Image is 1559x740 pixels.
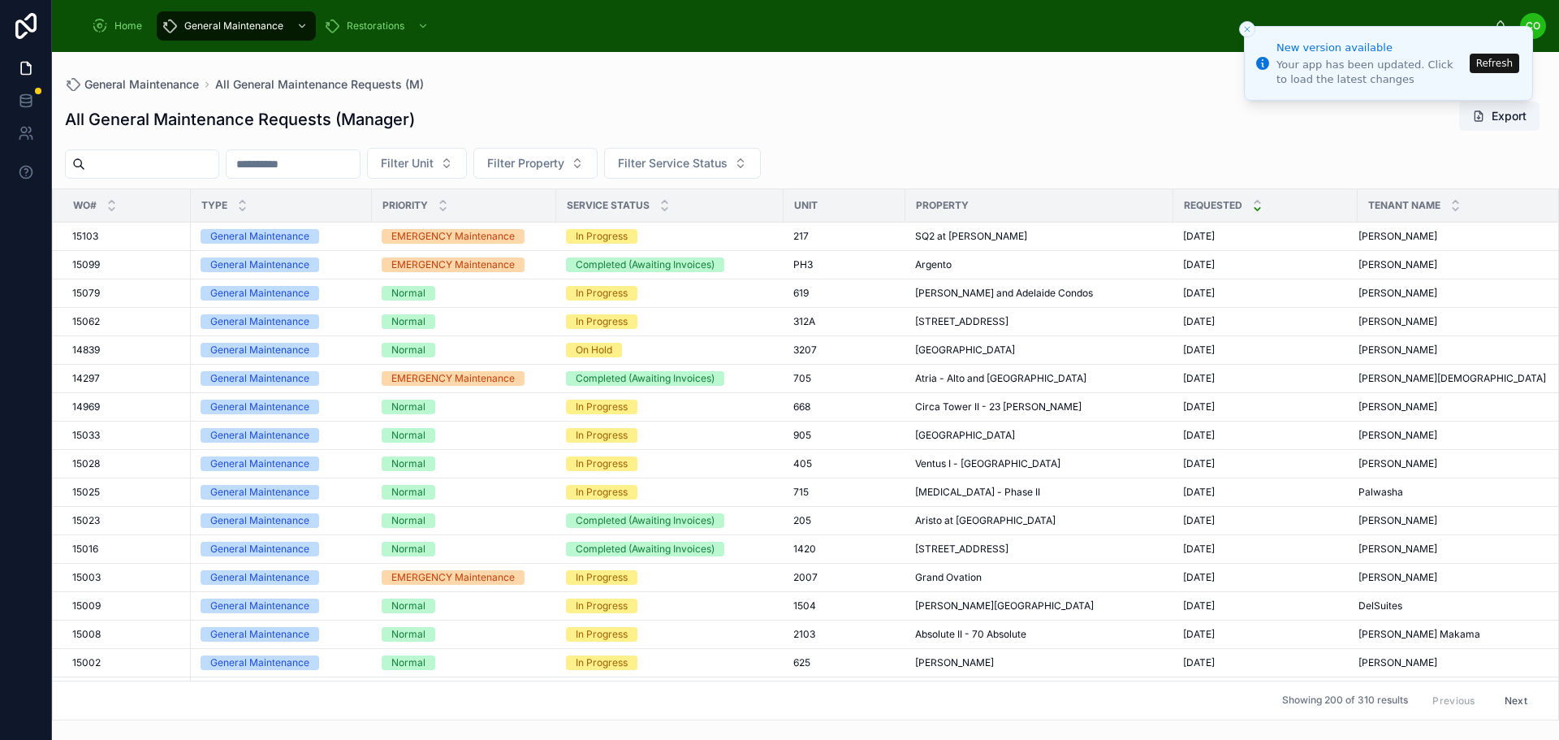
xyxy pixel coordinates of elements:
a: Normal [382,343,546,357]
a: [DATE] [1183,514,1348,527]
a: [DATE] [1183,230,1348,243]
span: [PERSON_NAME] [1358,543,1437,556]
a: SQ2 at [PERSON_NAME] [915,230,1164,243]
span: Service Status [567,199,650,212]
a: In Progress [566,229,774,244]
span: 15003 [72,571,101,584]
a: 668 [793,400,896,413]
span: 625 [793,656,810,669]
span: SQ2 at [PERSON_NAME] [915,230,1027,243]
div: General Maintenance [210,570,309,585]
a: 14969 [72,400,181,413]
a: [DATE] [1183,344,1348,357]
a: General Maintenance [201,229,362,244]
a: [DATE] [1183,599,1348,612]
span: 705 [793,372,811,385]
span: Ventus I - [GEOGRAPHIC_DATA] [915,457,1060,470]
span: Filter Property [487,155,564,171]
a: 15028 [72,457,181,470]
div: In Progress [576,286,628,301]
span: 15025 [72,486,100,499]
span: Priority [382,199,428,212]
span: Requested [1184,199,1242,212]
a: All General Maintenance Requests (M) [215,76,424,93]
span: 15009 [72,599,101,612]
a: Normal [382,457,546,471]
div: In Progress [576,428,628,443]
span: [DATE] [1183,258,1215,271]
div: Normal [391,656,425,670]
span: 15016 [72,543,98,556]
span: 619 [793,287,809,300]
a: 205 [793,514,896,527]
span: 14969 [72,400,100,413]
span: [DATE] [1183,457,1215,470]
a: On Hold [566,343,774,357]
div: General Maintenance [210,656,309,670]
a: [GEOGRAPHIC_DATA] [915,429,1164,442]
a: Completed (Awaiting Invoices) [566,542,774,556]
button: Refresh [1470,54,1519,73]
a: In Progress [566,286,774,301]
div: Normal [391,400,425,414]
span: [DATE] [1183,230,1215,243]
span: [DATE] [1183,344,1215,357]
span: [GEOGRAPHIC_DATA] [915,429,1015,442]
a: [DATE] [1183,656,1348,669]
h1: All General Maintenance Requests (Manager) [65,108,415,131]
span: Unit [794,199,818,212]
div: Completed (Awaiting Invoices) [576,257,715,272]
a: [PERSON_NAME][GEOGRAPHIC_DATA] [915,599,1164,612]
a: General Maintenance [65,76,199,93]
span: [PERSON_NAME] [1358,258,1437,271]
div: Normal [391,627,425,642]
div: Normal [391,343,425,357]
a: [DATE] [1183,429,1348,442]
div: EMERGENCY Maintenance [391,570,515,585]
div: In Progress [576,570,628,585]
a: General Maintenance [201,513,362,528]
a: Normal [382,400,546,414]
a: [DATE] [1183,372,1348,385]
span: 2103 [793,628,815,641]
span: Aristo at [GEOGRAPHIC_DATA] [915,514,1056,527]
span: [DATE] [1183,514,1215,527]
div: General Maintenance [210,229,309,244]
span: 668 [793,400,810,413]
div: General Maintenance [210,457,309,471]
a: General Maintenance [201,314,362,329]
span: 14297 [72,372,100,385]
div: In Progress [576,400,628,414]
a: Normal [382,656,546,670]
a: 14839 [72,344,181,357]
a: [MEDICAL_DATA] - Phase II [915,486,1164,499]
span: 715 [793,486,809,499]
a: EMERGENCY Maintenance [382,371,546,386]
a: [STREET_ADDRESS] [915,543,1164,556]
a: 15103 [72,230,181,243]
a: General Maintenance [201,257,362,272]
span: [PERSON_NAME] [1358,571,1437,584]
span: 15103 [72,230,98,243]
a: EMERGENCY Maintenance [382,570,546,585]
span: Atria - Alto and [GEOGRAPHIC_DATA] [915,372,1086,385]
a: Normal [382,485,546,500]
span: [DATE] [1183,486,1215,499]
a: PH3 [793,258,896,271]
a: General Maintenance [201,656,362,670]
a: 715 [793,486,896,499]
span: [STREET_ADDRESS] [915,543,1008,556]
a: General Maintenance [201,286,362,301]
div: In Progress [576,314,628,329]
span: [DATE] [1183,599,1215,612]
a: Home [87,11,153,41]
span: 15079 [72,287,100,300]
span: 15002 [72,656,101,669]
div: In Progress [576,485,628,500]
div: General Maintenance [210,627,309,642]
div: EMERGENCY Maintenance [391,229,515,244]
span: General Maintenance [184,19,283,32]
button: Select Button [604,148,761,179]
div: Completed (Awaiting Invoices) [576,542,715,556]
span: [PERSON_NAME] [1358,400,1437,413]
